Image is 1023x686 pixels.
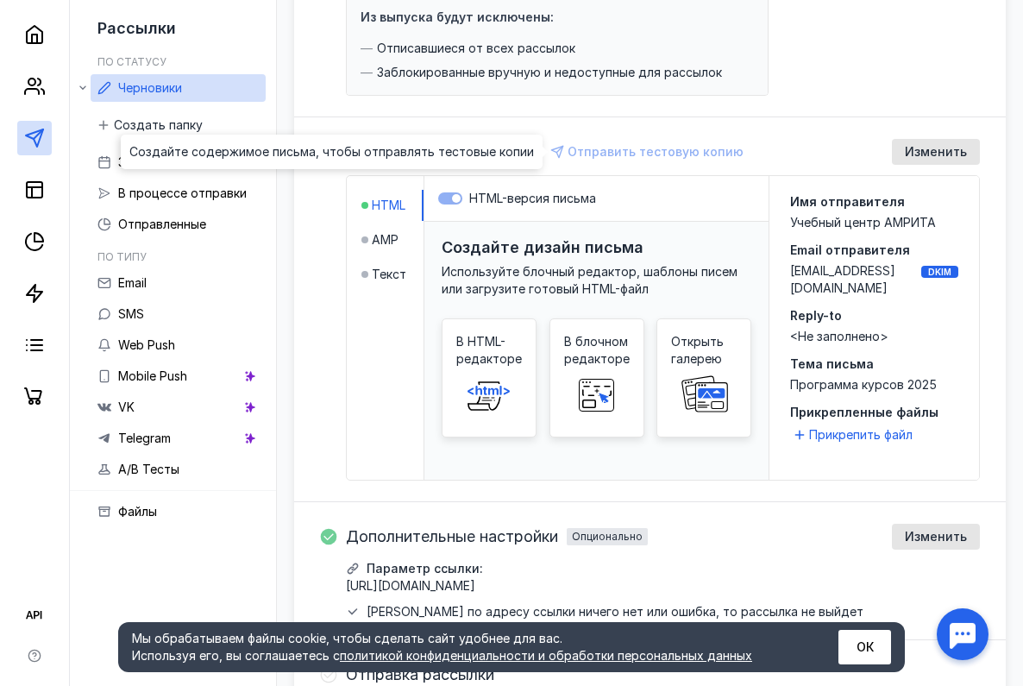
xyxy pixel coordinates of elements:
[572,532,643,542] div: Опционально
[91,211,266,238] a: Отправленные
[456,333,522,368] span: В HTML-редакторе
[91,331,266,359] a: Web Push
[790,356,874,371] span: Тема письма
[377,40,575,57] span: Отписавшиеся от всех рассылок
[118,80,182,95] span: Черновики
[367,561,483,576] span: Параметр ссылки:
[118,275,147,290] span: Email
[118,154,225,169] span: Запланированные
[91,362,266,390] a: Mobile Push
[91,393,266,421] a: VK
[367,604,863,619] span: [PERSON_NAME] по адресу ссылки ничего нет или ошибка, то рассылка не выйдет
[114,118,203,133] span: Создать папку
[377,64,722,81] span: Заблокированные вручную и недоступные для рассылок
[91,300,266,328] a: SMS
[91,456,266,483] a: A/B Тесты
[809,426,913,444] span: Прикрепить файл
[118,400,135,414] span: VK
[905,145,967,160] span: Изменить
[892,524,980,550] button: Изменить
[91,269,266,297] a: Email
[469,191,596,205] span: HTML-версия письма
[921,266,958,278] div: DKIM
[118,186,247,200] span: В процессе отправки
[564,333,630,368] span: В блочном редакторе
[372,266,406,283] span: Текст
[372,231,399,249] span: AMP
[97,19,176,37] span: Рассылки
[91,498,266,526] a: Файлы
[790,262,914,297] span: [EMAIL_ADDRESS][DOMAIN_NAME]
[118,462,179,476] span: A/B Тесты
[91,112,211,138] button: Создать папку
[790,308,842,323] span: Reply-to
[790,425,919,445] button: Прикрепить файл
[91,425,266,452] a: Telegram
[790,194,905,209] span: Имя отправителя
[892,139,980,165] button: Изменить
[340,648,752,663] a: политикой конфиденциальности и обработки персональных данных
[790,215,936,230] span: Учебный центр АМРИТА
[118,217,206,231] span: Отправленные
[97,55,166,68] h5: По статусу
[91,74,266,102] a: Черновики
[91,148,266,176] a: Запланированные
[118,306,144,321] span: SMS
[905,530,967,544] span: Изменить
[118,368,187,383] span: Mobile Push
[346,528,558,545] span: Дополнительные настройки
[361,9,554,24] h4: Из выпуска будут исключены:
[442,264,737,296] span: Используйте блочный редактор, шаблоны писем или загрузите готовый HTML-файл
[118,337,175,352] span: Web Push
[346,577,475,595] span: [URL][DOMAIN_NAME]
[838,630,891,664] button: ОК
[442,238,643,256] h3: Создайте дизайн письма
[790,404,958,421] span: Прикрепленные файлы
[372,197,405,214] span: HTML
[91,179,266,207] a: В процессе отправки
[790,329,888,343] span: <Не заполнено>
[118,504,157,519] span: Файлы
[132,630,796,664] div: Мы обрабатываем файлы cookie, чтобы сделать сайт удобнее для вас. Используя его, вы соглашаетесь c
[346,528,648,545] h4: Дополнительные настройкиОпционально
[118,431,171,445] span: Telegram
[97,250,147,263] h5: По типу
[129,143,534,160] span: Создайте содержимое письма, чтобы отправлять тестовые копии
[346,666,494,683] h4: Отправка рассылки
[790,242,910,257] span: Email отправителя
[790,377,937,392] span: Программа курсов 2025
[671,333,737,368] span: Открыть галерею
